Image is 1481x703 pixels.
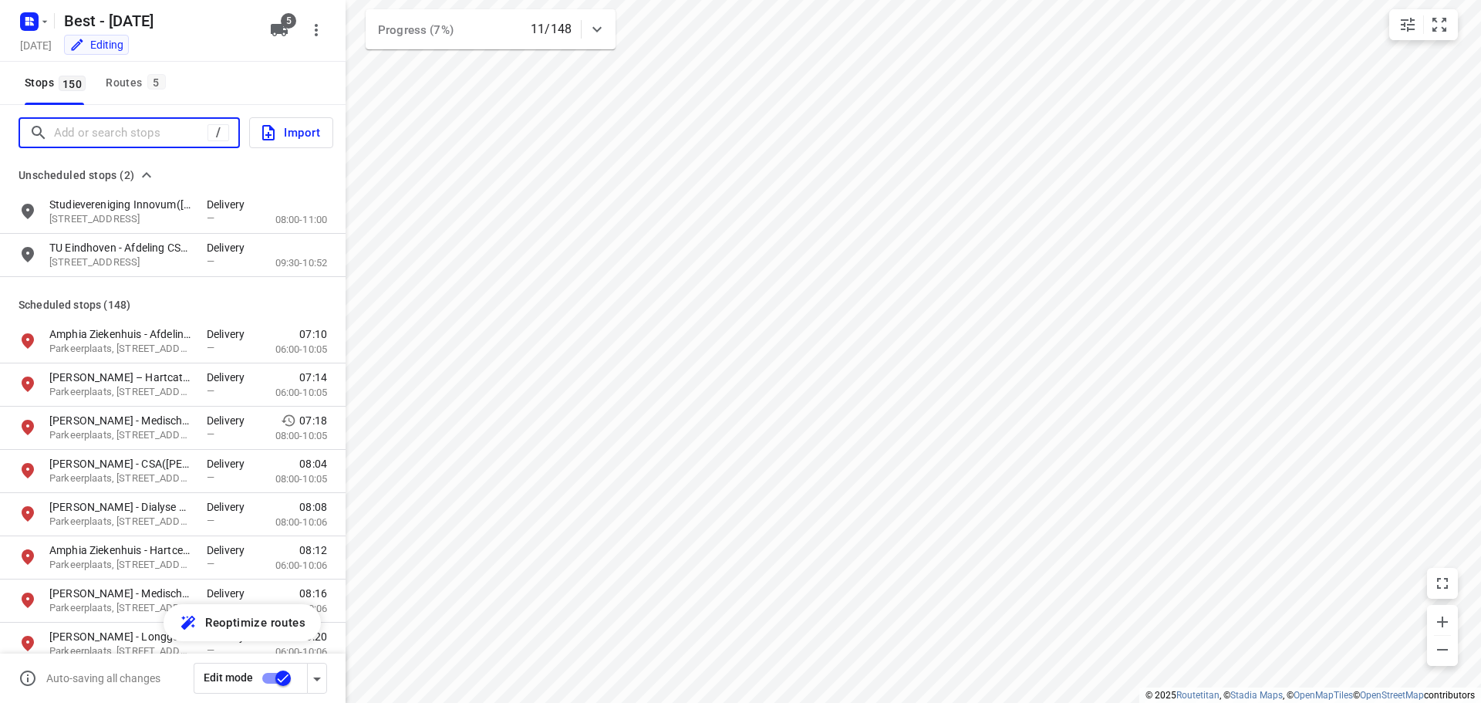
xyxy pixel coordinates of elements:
[308,668,326,688] div: Driver app settings
[378,23,454,37] span: Progress (7%)
[207,197,253,212] p: Delivery
[275,385,327,401] p: 06:00-10:05
[46,672,160,684] p: Auto-saving all changes
[49,586,191,601] p: Amphia Ziekenhuis - Medische Bedrijfsinformatie(Karin Kastelijns)
[54,121,207,145] input: Add or search stops
[207,124,229,141] div: /
[275,515,327,530] p: 08:00-10:06
[49,370,191,385] p: Amphia Ziekenhuis – Hartcatheterisatiekamers (HCK)(Elke de Groot - De Schepper)
[207,342,214,353] span: —
[69,37,123,52] div: You are currently in edit mode.
[1230,690,1283,701] a: Stadia Maps
[275,601,327,617] p: 08:00-10:06
[1360,690,1424,701] a: OpenStreetMap
[207,586,253,601] p: Delivery
[49,240,191,255] p: TU Eindhoven - Afdeling CST - Gebouw Pendulum(Nancy Wagemakers)
[207,413,253,428] p: Delivery
[275,644,327,660] p: 06:00-10:06
[249,117,333,148] button: Import
[49,197,191,212] p: Studievereniging Innovum(Anne van Wel)
[299,326,327,342] span: 07:10
[275,558,327,573] p: 06:00-10:06
[49,456,191,471] p: Amphia Ziekenhuis - CSA(Irma Kokx)
[1392,9,1423,40] button: Map settings
[49,326,191,342] p: Amphia Ziekenhuis - Afdeling OK(Dimphy Luiken)
[275,471,327,487] p: 08:00-10:05
[14,36,58,54] h5: Project date
[1294,690,1353,701] a: OpenMapTiles
[49,629,191,644] p: Amphia Ziekenhuis - Longgeneeskunde / Oncologie(Sandra Susan )
[1176,690,1220,701] a: Routetitan
[49,515,191,529] p: Parkeerplaats, 4818CK, Breda, NL
[207,326,253,342] p: Delivery
[207,601,214,613] span: —
[164,604,321,641] button: Reoptimize routes
[59,76,86,91] span: 150
[299,456,327,471] span: 08:04
[1389,9,1458,40] div: small contained button group
[299,499,327,515] span: 08:08
[281,413,296,428] svg: Early
[299,370,327,385] span: 07:14
[207,385,214,397] span: —
[301,15,332,46] button: More
[49,428,191,443] p: Parkeerplaats, 4818CK, Breda, NL
[299,542,327,558] span: 08:12
[49,471,191,486] p: Parkeerplaats, 4818CK, Breda, NL
[366,9,616,49] div: Progress (7%)11/148
[207,456,253,471] p: Delivery
[1145,690,1475,701] li: © 2025 , © , © © contributors
[49,644,191,659] p: Parkeerplaats, 4818CK, Breda, NL
[58,8,258,33] h5: Rename
[49,385,191,400] p: Parkeerplaats, 4818CK, Breda, NL
[275,212,327,228] p: 08:00-11:00
[49,601,191,616] p: Parkeerplaats, 4818CK, Breda, NL
[19,296,327,314] p: Scheduled stops ( 148 )
[207,471,214,483] span: —
[204,671,253,684] span: Edit mode
[49,212,191,227] p: TNO Industrie, 5612AP, Eindhoven, NL
[281,13,296,29] span: 5
[275,342,327,357] p: 06:00-10:05
[106,73,170,93] div: Routes
[207,255,214,267] span: —
[1424,9,1455,40] button: Fit zoom
[49,255,191,270] p: De Zaale 15, 5612AW, Eindhoven, NL
[49,558,191,573] p: Parkeerplaats, 4818CK, Breda, NL
[147,74,166,90] span: 5
[259,123,320,143] span: Import
[207,370,253,385] p: Delivery
[207,558,214,569] span: —
[207,515,214,526] span: —
[275,428,327,444] p: 08:00-10:05
[299,586,327,601] span: 08:16
[207,212,214,224] span: —
[207,542,253,558] p: Delivery
[264,15,295,46] button: 5
[12,166,159,184] button: Unscheduled stops (2)
[49,499,191,515] p: Amphia Ziekenhuis - Dialyse afdeling(Judith van der Blom)
[207,428,214,440] span: —
[240,117,333,148] a: Import
[275,255,327,271] p: 09:30-10:52
[25,73,90,93] span: Stops
[207,499,253,515] p: Delivery
[299,413,327,428] span: 07:18
[207,240,253,255] p: Delivery
[49,342,191,357] p: Parkeerplaats, 4818CK, Breda, NL
[49,542,191,558] p: Amphia Ziekenhuis - Hartcentrum(Elke de Groot - De Schepper)
[207,644,214,656] span: —
[49,413,191,428] p: Amphia Ziekenhuis - Medische Technologie(Karin Kastelijns)
[205,613,305,633] span: Reoptimize routes
[531,20,572,39] p: 11/148
[19,166,134,184] span: Unscheduled stops (2)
